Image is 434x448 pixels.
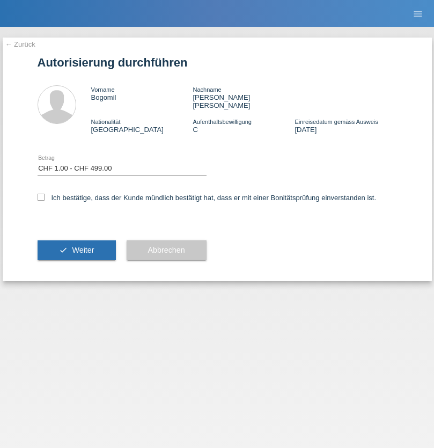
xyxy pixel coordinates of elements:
[91,119,121,125] span: Nationalität
[91,85,193,101] div: Bogomil
[127,240,207,261] button: Abbrechen
[295,119,378,125] span: Einreisedatum gemäss Ausweis
[38,194,377,202] label: Ich bestätige, dass der Kunde mündlich bestätigt hat, dass er mit einer Bonitätsprüfung einversta...
[193,119,251,125] span: Aufenthaltsbewilligung
[72,246,94,254] span: Weiter
[148,246,185,254] span: Abbrechen
[193,117,295,134] div: C
[193,86,221,93] span: Nachname
[413,9,423,19] i: menu
[91,117,193,134] div: [GEOGRAPHIC_DATA]
[38,56,397,69] h1: Autorisierung durchführen
[91,86,115,93] span: Vorname
[59,246,68,254] i: check
[407,10,429,17] a: menu
[38,240,116,261] button: check Weiter
[5,40,35,48] a: ← Zurück
[193,85,295,109] div: [PERSON_NAME] [PERSON_NAME]
[295,117,396,134] div: [DATE]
